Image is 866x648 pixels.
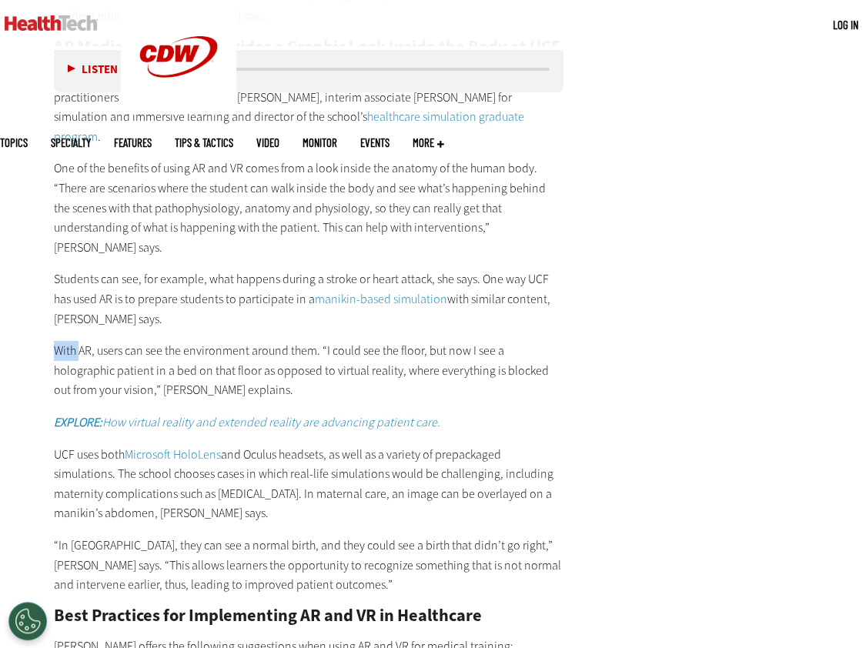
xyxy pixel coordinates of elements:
a: Video [256,137,279,149]
a: Events [360,137,390,149]
a: EXPLORE:How virtual reality and extended reality are advancing patient care. [54,414,440,430]
a: MonITor [303,137,337,149]
span: More [413,137,444,149]
em: How virtual reality and extended reality are advancing patient care. [54,414,440,430]
p: With AR, users can see the environment around them. “I could see the floor, but now I see a holog... [54,341,563,400]
p: “In [GEOGRAPHIC_DATA], they can see a normal birth, and they could see a birth that didn’t go rig... [54,536,563,595]
div: Cookies Settings [8,602,47,640]
span: Specialty [51,137,91,149]
a: Tips & Tactics [175,137,233,149]
h2: Best Practices for Implementing AR and VR in Healthcare [54,607,563,624]
button: Open Preferences [8,602,47,640]
p: Students can see, for example, what happens during a stroke or heart attack, she says. One way UC... [54,269,563,329]
div: User menu [833,17,858,33]
a: Microsoft HoloLens [125,446,221,463]
p: UCF uses both and Oculus headsets, as well as a variety of prepackaged simulations. The school ch... [54,445,563,523]
img: Home [5,15,98,31]
b: EXPLORE: [54,414,102,430]
a: CDW [121,102,236,118]
a: manikin-based simulation [315,291,447,307]
a: Features [114,137,152,149]
p: One of the benefits of using AR and VR comes from a look inside the anatomy of the human body. “T... [54,159,563,257]
a: Log in [833,18,858,32]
